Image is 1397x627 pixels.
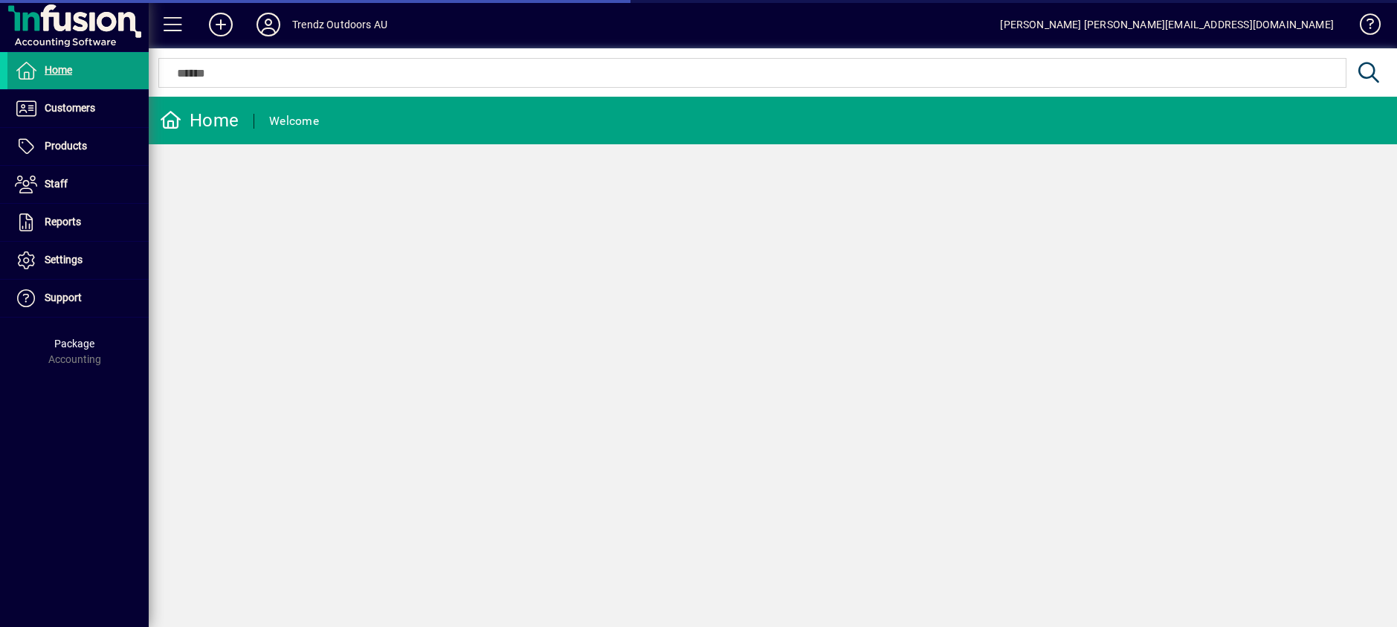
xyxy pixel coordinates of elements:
a: Customers [7,90,149,127]
a: Staff [7,166,149,203]
span: Support [45,292,82,303]
a: Settings [7,242,149,279]
div: Welcome [269,109,319,133]
a: Support [7,280,149,317]
span: Staff [45,178,68,190]
span: Customers [45,102,95,114]
div: [PERSON_NAME] [PERSON_NAME][EMAIL_ADDRESS][DOMAIN_NAME] [1000,13,1334,36]
button: Add [197,11,245,38]
span: Settings [45,254,83,266]
a: Reports [7,204,149,241]
span: Products [45,140,87,152]
span: Reports [45,216,81,228]
a: Knowledge Base [1349,3,1378,51]
span: Package [54,338,94,350]
div: Home [160,109,239,132]
div: Trendz Outdoors AU [292,13,387,36]
a: Products [7,128,149,165]
span: Home [45,64,72,76]
button: Profile [245,11,292,38]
